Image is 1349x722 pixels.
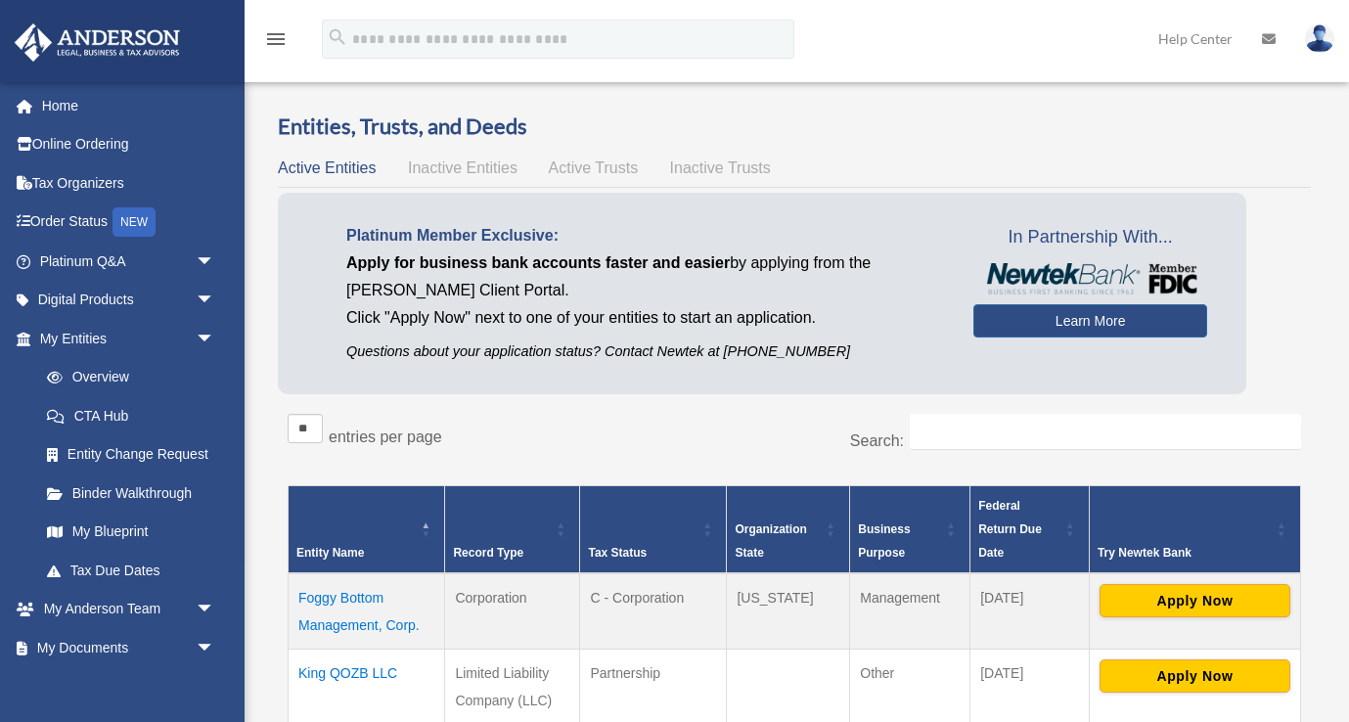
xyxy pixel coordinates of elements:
[983,263,1197,294] img: NewtekBankLogoSM.png
[973,222,1207,253] span: In Partnership With...
[549,159,639,176] span: Active Trusts
[346,304,944,332] p: Click "Apply Now" next to one of your entities to start an application.
[327,26,348,48] i: search
[580,486,727,574] th: Tax Status: Activate to sort
[14,163,245,203] a: Tax Organizers
[453,546,523,560] span: Record Type
[14,203,245,243] a: Order StatusNEW
[14,242,245,281] a: Platinum Q&Aarrow_drop_down
[264,34,288,51] a: menu
[27,358,225,397] a: Overview
[346,339,944,364] p: Questions about your application status? Contact Newtek at [PHONE_NUMBER]
[14,125,245,164] a: Online Ordering
[14,590,245,629] a: My Anderson Teamarrow_drop_down
[970,573,1090,650] td: [DATE]
[196,281,235,321] span: arrow_drop_down
[670,159,771,176] span: Inactive Trusts
[1098,541,1271,564] div: Try Newtek Bank
[408,159,517,176] span: Inactive Entities
[196,242,235,282] span: arrow_drop_down
[278,159,376,176] span: Active Entities
[1089,486,1300,574] th: Try Newtek Bank : Activate to sort
[1100,659,1290,693] button: Apply Now
[850,432,904,449] label: Search:
[27,513,235,552] a: My Blueprint
[346,249,944,304] p: by applying from the [PERSON_NAME] Client Portal.
[14,281,245,320] a: Digital Productsarrow_drop_down
[1100,584,1290,617] button: Apply Now
[14,86,245,125] a: Home
[580,573,727,650] td: C - Corporation
[858,522,910,560] span: Business Purpose
[973,304,1207,338] a: Learn More
[289,486,445,574] th: Entity Name: Activate to invert sorting
[727,486,850,574] th: Organization State: Activate to sort
[346,254,730,271] span: Apply for business bank accounts faster and easier
[196,590,235,630] span: arrow_drop_down
[278,112,1311,142] h3: Entities, Trusts, and Deeds
[112,207,156,237] div: NEW
[9,23,186,62] img: Anderson Advisors Platinum Portal
[850,573,970,650] td: Management
[445,573,580,650] td: Corporation
[196,628,235,668] span: arrow_drop_down
[850,486,970,574] th: Business Purpose: Activate to sort
[445,486,580,574] th: Record Type: Activate to sort
[264,27,288,51] i: menu
[1305,24,1334,53] img: User Pic
[27,435,235,474] a: Entity Change Request
[196,319,235,359] span: arrow_drop_down
[289,573,445,650] td: Foggy Bottom Management, Corp.
[735,522,806,560] span: Organization State
[14,628,245,667] a: My Documentsarrow_drop_down
[296,546,364,560] span: Entity Name
[588,546,647,560] span: Tax Status
[27,474,235,513] a: Binder Walkthrough
[970,486,1090,574] th: Federal Return Due Date: Activate to sort
[14,319,235,358] a: My Entitiesarrow_drop_down
[329,429,442,445] label: entries per page
[978,499,1042,560] span: Federal Return Due Date
[27,551,235,590] a: Tax Due Dates
[727,573,850,650] td: [US_STATE]
[346,222,944,249] p: Platinum Member Exclusive:
[27,396,235,435] a: CTA Hub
